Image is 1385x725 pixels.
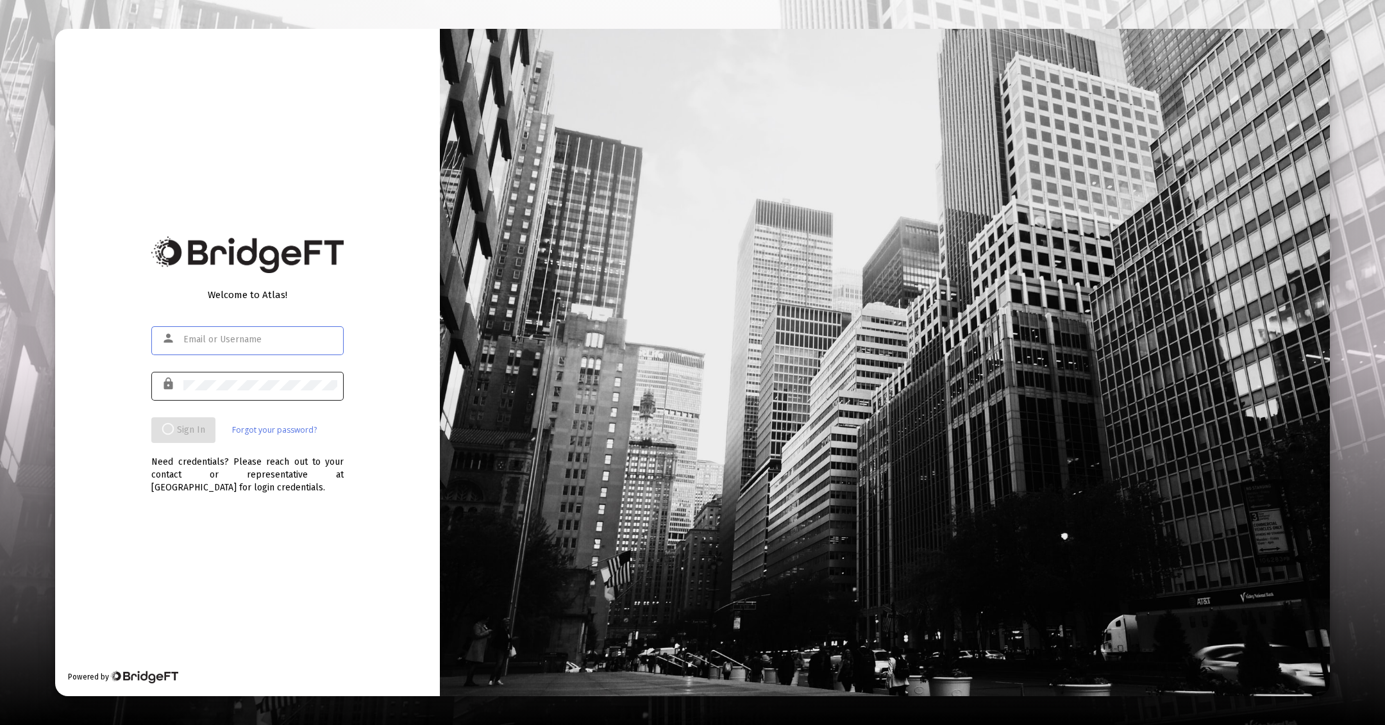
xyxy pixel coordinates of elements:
mat-icon: person [162,331,177,346]
img: Bridge Financial Technology Logo [110,671,178,683]
div: Welcome to Atlas! [151,288,344,301]
input: Email or Username [183,335,337,345]
mat-icon: lock [162,376,177,392]
div: Need credentials? Please reach out to your contact or representative at [GEOGRAPHIC_DATA] for log... [151,443,344,494]
button: Sign In [151,417,215,443]
img: Bridge Financial Technology Logo [151,237,344,273]
span: Sign In [162,424,205,435]
div: Powered by [68,671,178,683]
a: Forgot your password? [232,424,317,437]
